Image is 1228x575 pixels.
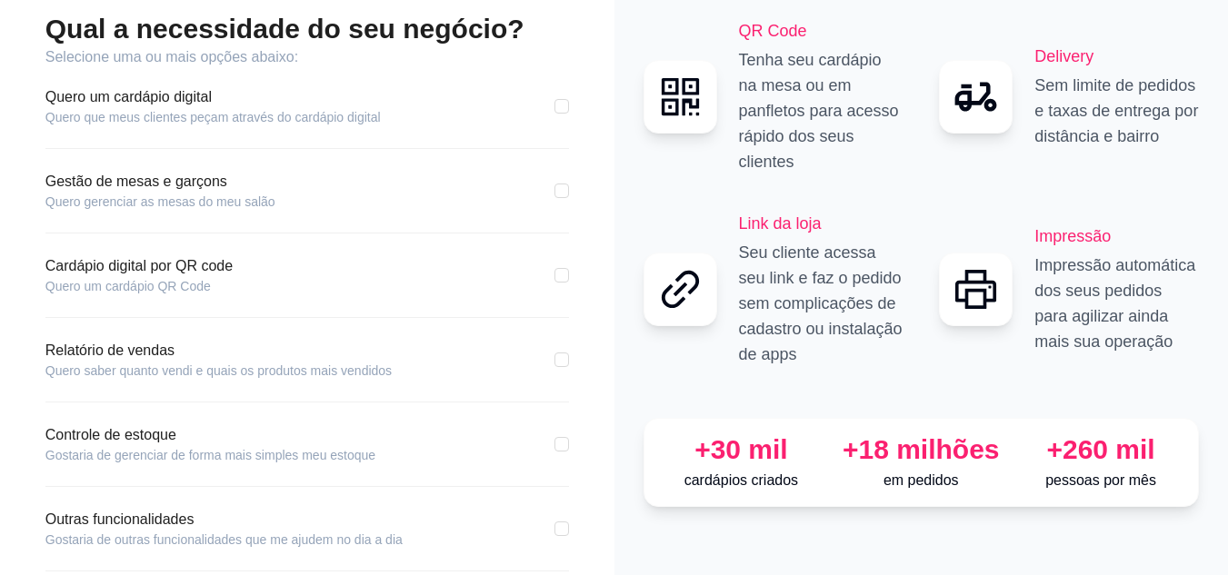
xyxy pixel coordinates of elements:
div: +260 mil [1018,433,1183,466]
article: Gestão de mesas e garçons [45,171,275,193]
h2: Impressão [1034,223,1199,249]
article: Quero um cardápio digital [45,86,381,108]
div: +18 milhões [838,433,1003,466]
p: Tenha seu cardápio na mesa ou em panfletos para acesso rápido dos seus clientes [739,47,904,174]
article: Quero saber quanto vendi e quais os produtos mais vendidos [45,362,392,380]
h2: Link da loja [739,211,904,236]
article: Quero que meus clientes peçam através do cardápio digital [45,108,381,126]
article: Quero um cardápio QR Code [45,277,233,295]
h2: Delivery [1034,44,1199,69]
article: Relatório de vendas [45,340,392,362]
h2: QR Code [739,18,904,44]
div: +30 mil [659,433,824,466]
article: Selecione uma ou mais opções abaixo: [45,46,569,68]
article: Quero gerenciar as mesas do meu salão [45,193,275,211]
article: Gostaria de gerenciar de forma mais simples meu estoque [45,446,375,464]
p: pessoas por mês [1018,470,1183,491]
article: Controle de estoque [45,424,375,446]
article: Cardápio digital por QR code [45,255,233,277]
h2: Qual a necessidade do seu negócio? [45,12,569,46]
article: Outras funcionalidades [45,509,403,530]
p: Sem limite de pedidos e taxas de entrega por distância e bairro [1034,73,1199,149]
article: Gostaria de outras funcionalidades que me ajudem no dia a dia [45,530,403,549]
p: Impressão automática dos seus pedidos para agilizar ainda mais sua operação [1034,253,1199,354]
p: em pedidos [838,470,1003,491]
p: Seu cliente acessa seu link e faz o pedido sem complicações de cadastro ou instalação de apps [739,240,904,367]
p: cardápios criados [659,470,824,491]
